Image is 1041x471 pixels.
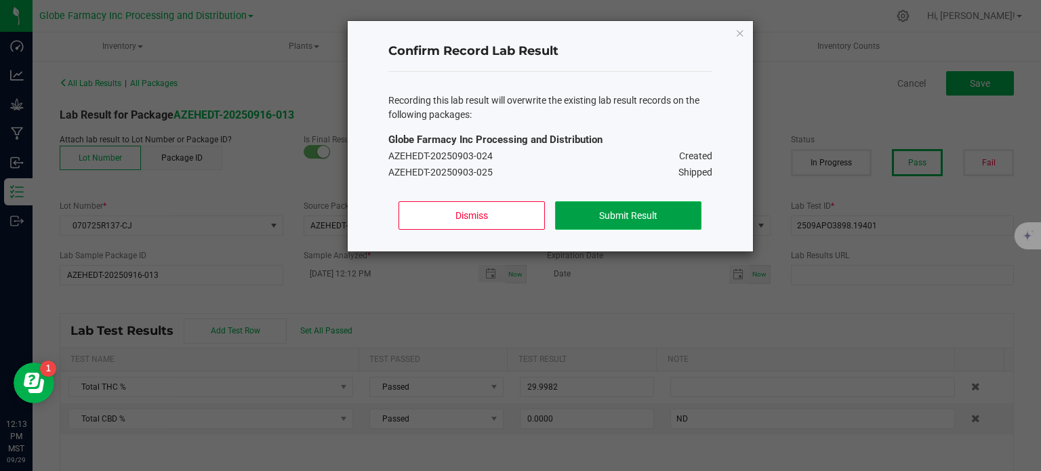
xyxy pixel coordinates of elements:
span: AZEHEDT-20250903-024 [388,149,493,163]
button: Dismiss [399,201,544,230]
button: Submit Result [555,201,701,230]
span: Globe Farmacy Inc Processing and Distribution [388,132,603,148]
div: Recording this lab result will overwrite the existing lab result records on the following packages: [388,94,712,122]
span: Created [679,149,712,163]
span: AZEHEDT-20250903-025 [388,165,493,180]
span: Shipped [678,165,712,180]
iframe: Resource center unread badge [40,361,56,377]
h4: Confirm Record Lab Result [388,43,712,60]
iframe: Resource center [14,363,54,403]
button: Close [735,24,745,41]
